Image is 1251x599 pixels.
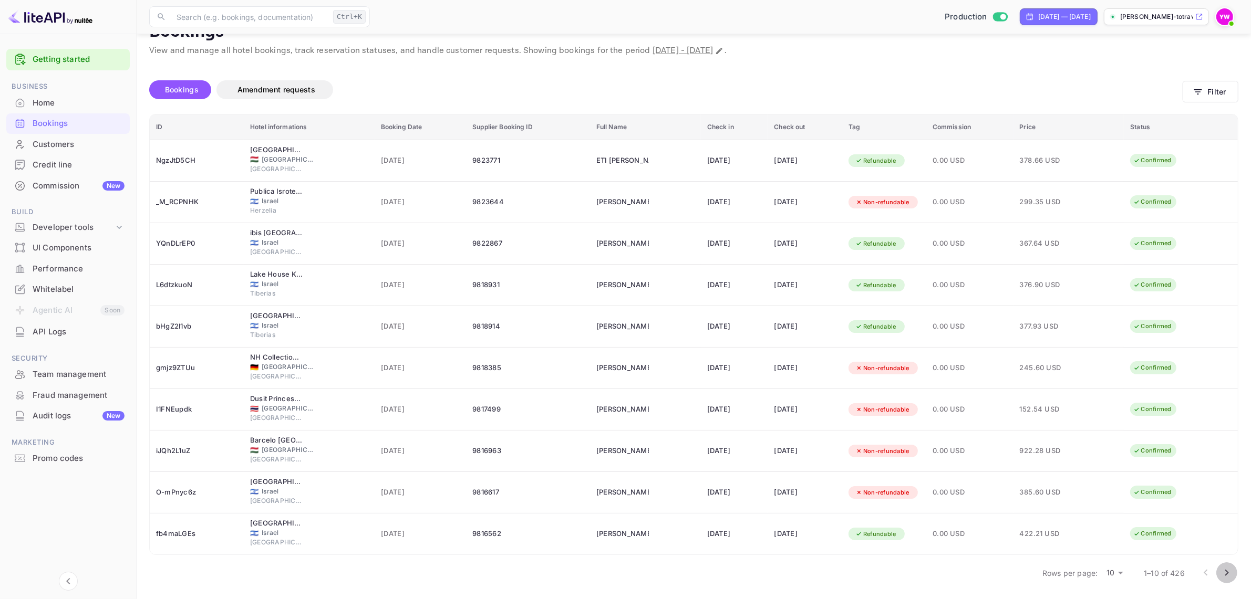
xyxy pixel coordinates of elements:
div: L6dtzkuoN [156,277,237,293]
span: Thailand [250,405,259,412]
div: Whitelabel [33,283,125,296]
span: 0.00 USD [933,487,1007,498]
div: [DATE] [774,360,835,376]
a: Whitelabel [6,279,130,299]
div: [DATE] [774,401,835,418]
span: [DATE] [381,404,460,415]
span: [GEOGRAPHIC_DATA] [250,247,303,257]
div: Confirmed [1126,486,1178,499]
span: 245.60 USD [1020,362,1072,374]
span: 0.00 USD [933,362,1007,374]
span: Business [6,81,130,92]
span: Tiberias [250,289,303,298]
span: Israel [262,321,314,330]
div: Barcelo Budapest [250,435,303,446]
div: Promo codes [6,448,130,469]
span: 377.93 USD [1020,321,1072,332]
div: [DATE] [774,277,835,293]
div: 9816562 [472,526,584,542]
p: Bookings [149,22,1238,43]
span: [DATE] [381,487,460,498]
p: Rows per page: [1042,568,1098,579]
div: 9817499 [472,401,584,418]
div: Performance [33,263,125,275]
span: 0.00 USD [933,279,1007,291]
span: Israel [262,279,314,289]
div: API Logs [6,322,130,342]
div: Home [33,97,125,109]
a: Home [6,93,130,112]
div: Refundable [849,528,903,541]
div: Ctrl+K [333,10,366,24]
div: API Logs [33,326,125,338]
div: 9816617 [472,484,584,501]
a: Bookings [6,113,130,133]
div: SARA AVIV BEN SHABO [596,360,649,376]
div: New [102,411,125,421]
span: [GEOGRAPHIC_DATA] [250,164,303,174]
span: Marketing [6,437,130,448]
div: Confirmed [1126,527,1178,540]
div: Confirmed [1126,154,1178,167]
input: Search (e.g. bookings, documentation) [170,6,329,27]
a: UI Components [6,238,130,257]
th: Supplier Booking ID [466,114,590,140]
button: Collapse navigation [59,572,78,591]
div: fb4maLGEs [156,526,237,542]
div: Team management [33,369,125,381]
div: [DATE] [707,360,762,376]
div: Customers [33,139,125,151]
div: account-settings tabs [149,80,1183,99]
div: Performance [6,259,130,279]
div: Non-refundable [849,445,916,458]
img: Yahav Winkler [1216,8,1233,25]
span: Hungary [250,447,259,454]
span: Israel [262,487,314,496]
div: Confirmed [1126,278,1178,291]
div: Getting started [6,49,130,70]
div: UI Components [6,238,130,258]
div: Commission [33,180,125,192]
div: Non-refundable [849,362,916,375]
span: [GEOGRAPHIC_DATA] [262,404,314,413]
th: Full Name [590,114,701,140]
span: [GEOGRAPHIC_DATA] [250,496,303,506]
div: NgzJtD5CH [156,152,237,169]
div: YQnDLrEP0 [156,235,237,252]
a: Getting started [33,54,125,66]
div: Paamonim Jerusalem Hotel [250,477,303,487]
div: Audit logsNew [6,406,130,426]
span: [GEOGRAPHIC_DATA] [250,372,303,381]
th: Hotel informations [244,114,375,140]
a: API Logs [6,322,130,341]
div: O-mPnyc6z [156,484,237,501]
div: I1FNEupdk [156,401,237,418]
p: [PERSON_NAME]-totravel... [1120,12,1193,22]
div: ETI YOSEF [596,152,649,169]
div: Home [6,93,130,113]
div: Team management [6,364,130,385]
span: Israel [250,281,259,288]
div: Fraud management [6,385,130,406]
span: Israel [250,198,259,205]
div: Hotel Lake House Kinneret [250,311,303,321]
div: Customers [6,134,130,155]
button: Go to next page [1216,562,1237,583]
div: UI Components [33,242,125,254]
div: CommissionNew [6,176,130,196]
div: iJQh2L1uZ [156,443,237,459]
div: Refundable [849,237,903,250]
div: [DATE] [774,526,835,542]
div: MICHAL LEVY KOLODRO [596,484,649,501]
a: Performance [6,259,130,278]
span: [GEOGRAPHIC_DATA] [262,362,314,372]
span: Security [6,353,130,364]
div: Confirmed [1126,320,1178,333]
div: 9822867 [472,235,584,252]
span: 152.54 USD [1020,404,1072,415]
div: [DATE] [707,484,762,501]
div: 9818385 [472,360,584,376]
div: Switch to Sandbox mode [940,11,1011,23]
div: GIL CANFU [596,277,649,293]
div: 9818931 [472,277,584,293]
